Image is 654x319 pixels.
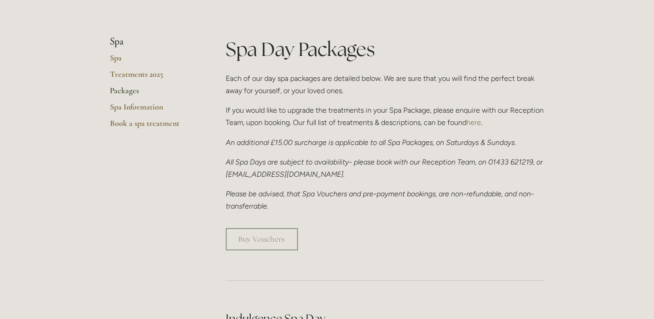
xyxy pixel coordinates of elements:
p: Each of our day spa packages are detailed below. We are sure that you will find the perfect break... [226,72,544,97]
a: Buy Vouchers [226,228,298,250]
em: All Spa Days are subject to availability- please book with our Reception Team, on 01433 621219, o... [226,158,545,179]
h1: Spa Day Packages [226,36,544,63]
li: Spa [110,36,197,48]
a: Spa [110,53,197,69]
a: Packages [110,85,197,102]
a: Book a spa treatment [110,118,197,135]
a: here [466,118,481,127]
a: Spa Information [110,102,197,118]
p: If you would like to upgrade the treatments in your Spa Package, please enquire with our Receptio... [226,104,544,129]
em: Please be advised, that Spa Vouchers and pre-payment bookings, are non-refundable, and non-transf... [226,189,534,210]
em: An additional £15.00 surcharge is applicable to all Spa Packages, on Saturdays & Sundays. [226,138,516,147]
a: Treatments 2025 [110,69,197,85]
